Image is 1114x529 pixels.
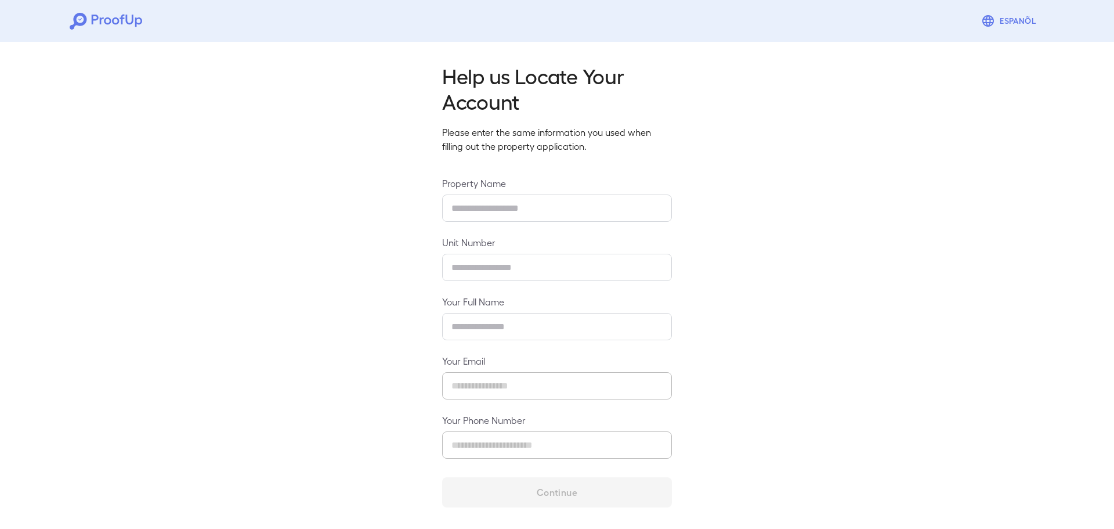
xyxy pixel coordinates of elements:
[442,177,672,190] label: Property Name
[442,236,672,249] label: Unit Number
[442,125,672,153] p: Please enter the same information you used when filling out the property application.
[442,63,672,114] h2: Help us Locate Your Account
[442,354,672,368] label: Your Email
[442,413,672,427] label: Your Phone Number
[976,9,1044,33] button: Espanõl
[442,295,672,308] label: Your Full Name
